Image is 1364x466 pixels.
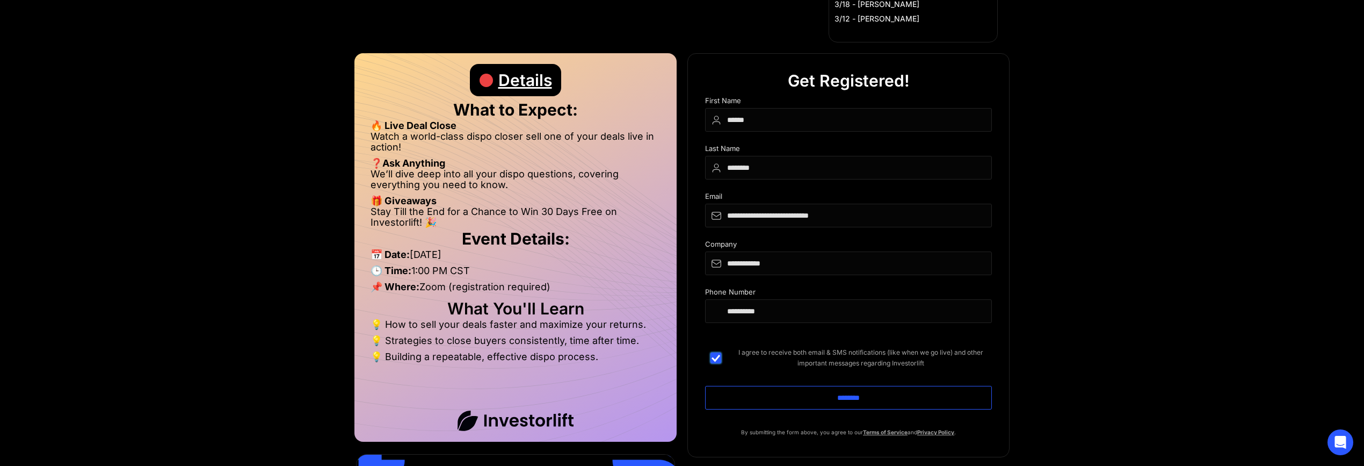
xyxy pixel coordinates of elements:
li: Watch a world-class dispo closer sell one of your deals live in action! [371,131,661,158]
li: 💡 Building a repeatable, effective dispo process. [371,352,661,362]
div: First Name [705,97,992,108]
div: Get Registered! [788,64,910,97]
li: We’ll dive deep into all your dispo questions, covering everything you need to know. [371,169,661,196]
strong: 📅 Date: [371,249,410,260]
li: Zoom (registration required) [371,282,661,298]
strong: 🕒 Time: [371,265,411,276]
p: By submitting the form above, you agree to our and . [705,427,992,438]
div: Email [705,192,992,204]
div: Last Name [705,145,992,156]
strong: What to Expect: [453,100,578,119]
strong: 🔥 Live Deal Close [371,120,456,131]
div: Open Intercom Messenger [1327,429,1353,455]
span: I agree to receive both email & SMS notifications (like when we go live) and other important mess... [730,347,992,369]
div: Phone Number [705,288,992,299]
strong: Event Details: [462,229,570,248]
form: DIspo Day Main Form [705,97,992,427]
a: Privacy Policy [917,429,954,435]
li: 1:00 PM CST [371,266,661,282]
li: 💡 Strategies to close buyers consistently, time after time. [371,335,661,352]
strong: 📌 Where: [371,281,419,292]
a: Terms of Service [863,429,908,435]
li: [DATE] [371,249,661,266]
strong: 🎁 Giveaways [371,195,437,206]
div: Details [498,64,552,96]
strong: ❓Ask Anything [371,157,445,169]
li: 💡 How to sell your deals faster and maximize your returns. [371,319,661,335]
div: Company [705,240,992,252]
h2: What You'll Learn [371,303,661,314]
li: Stay Till the End for a Chance to Win 30 Days Free on Investorlift! 🎉 [371,206,661,228]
